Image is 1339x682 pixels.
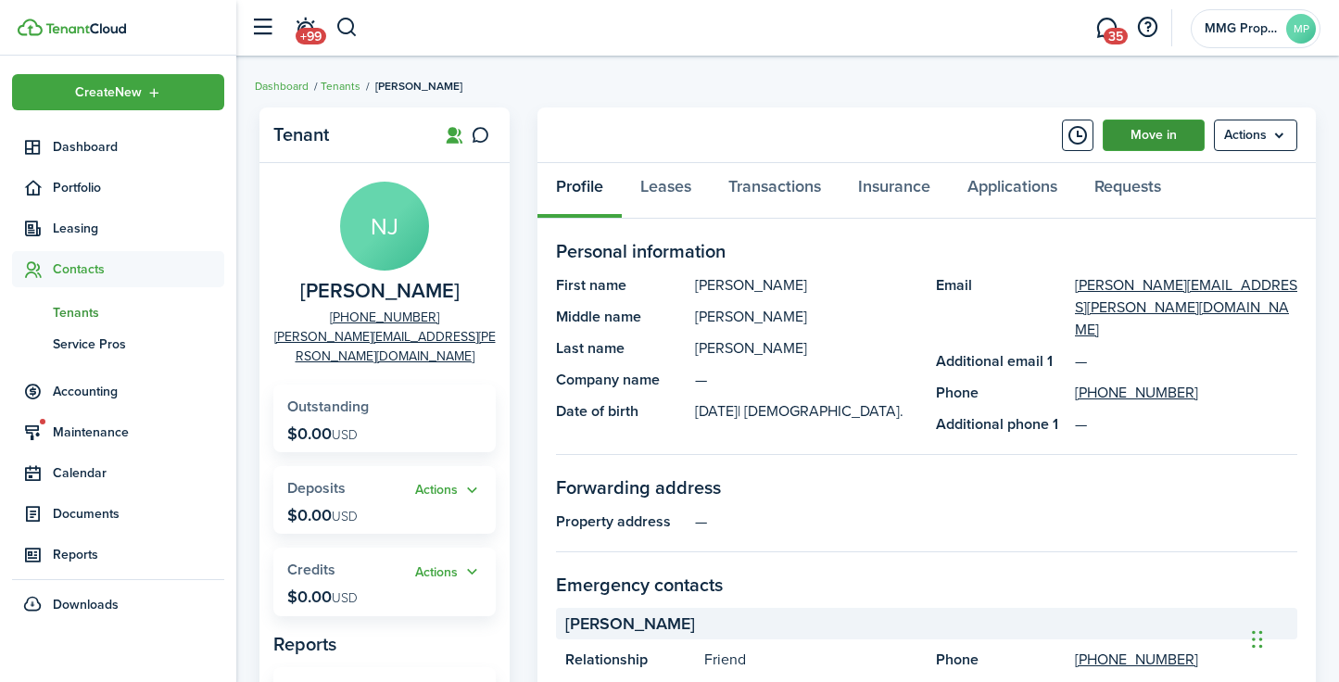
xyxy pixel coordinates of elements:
[287,506,358,524] p: $0.00
[1062,120,1093,151] button: Timeline
[287,559,335,580] span: Credits
[695,511,1297,533] panel-main-description: —
[936,649,1066,671] panel-main-title: Phone
[1246,593,1339,682] iframe: Chat Widget
[1075,649,1198,671] a: [PHONE_NUMBER]
[936,274,1066,341] panel-main-title: Email
[287,396,369,417] span: Outstanding
[273,124,422,145] panel-main-title: Tenant
[565,612,695,637] span: [PERSON_NAME]
[556,571,1297,599] panel-main-section-title: Emergency contacts
[53,595,119,614] span: Downloads
[415,562,482,583] button: Open menu
[375,78,462,95] span: [PERSON_NAME]
[300,280,460,303] span: Nydia Jenkins
[53,219,224,238] span: Leasing
[255,78,309,95] a: Dashboard
[296,28,326,44] span: +99
[695,369,917,391] panel-main-description: —
[53,303,224,322] span: Tenants
[695,400,917,423] panel-main-description: [DATE]
[53,463,224,483] span: Calendar
[321,78,360,95] a: Tenants
[415,562,482,583] button: Actions
[18,19,43,36] img: TenantCloud
[335,12,359,44] button: Search
[75,86,142,99] span: Create New
[556,400,686,423] panel-main-title: Date of birth
[287,424,358,443] p: $0.00
[556,474,1297,501] panel-main-section-title: Forwarding address
[53,335,224,354] span: Service Pros
[53,382,224,401] span: Accounting
[415,480,482,501] button: Open menu
[556,306,686,328] panel-main-title: Middle name
[695,337,917,360] panel-main-description: [PERSON_NAME]
[273,327,496,366] a: [PERSON_NAME][EMAIL_ADDRESS][PERSON_NAME][DOMAIN_NAME]
[53,504,224,524] span: Documents
[1103,120,1205,151] a: Move in
[1076,163,1180,219] a: Requests
[245,10,280,45] button: Open sidebar
[1075,274,1297,341] a: [PERSON_NAME][EMAIL_ADDRESS][PERSON_NAME][DOMAIN_NAME]
[1252,612,1263,667] div: Drag
[556,274,686,297] panel-main-title: First name
[415,480,482,501] button: Actions
[622,163,710,219] a: Leases
[287,477,346,499] span: Deposits
[1205,22,1279,35] span: MMG Property Management
[556,237,1297,265] panel-main-section-title: Personal information
[1131,12,1163,44] button: Open resource center
[1214,120,1297,151] button: Open menu
[1214,120,1297,151] menu-btn: Actions
[12,129,224,165] a: Dashboard
[695,274,917,297] panel-main-description: [PERSON_NAME]
[695,306,917,328] panel-main-description: [PERSON_NAME]
[936,350,1066,373] panel-main-title: Additional email 1
[53,545,224,564] span: Reports
[12,297,224,328] a: Tenants
[12,537,224,573] a: Reports
[936,413,1066,436] panel-main-title: Additional phone 1
[936,382,1066,404] panel-main-title: Phone
[710,163,840,219] a: Transactions
[273,630,496,658] panel-main-subtitle: Reports
[738,400,903,422] span: | [DEMOGRAPHIC_DATA].
[1075,382,1198,404] a: [PHONE_NUMBER]
[949,163,1076,219] a: Applications
[53,178,224,197] span: Portfolio
[12,328,224,360] a: Service Pros
[45,23,126,34] img: TenantCloud
[1104,28,1128,44] span: 35
[704,649,917,671] panel-main-description: Friend
[287,5,322,52] a: Notifications
[556,369,686,391] panel-main-title: Company name
[556,337,686,360] panel-main-title: Last name
[53,423,224,442] span: Maintenance
[332,507,358,526] span: USD
[1089,5,1124,52] a: Messaging
[556,511,686,533] panel-main-title: Property address
[1286,14,1316,44] avatar-text: MP
[53,137,224,157] span: Dashboard
[287,587,358,606] p: $0.00
[332,425,358,445] span: USD
[12,74,224,110] button: Open menu
[565,649,695,671] panel-main-title: Relationship
[332,588,358,608] span: USD
[53,259,224,279] span: Contacts
[330,308,439,327] a: [PHONE_NUMBER]
[340,182,429,271] avatar-text: NJ
[840,163,949,219] a: Insurance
